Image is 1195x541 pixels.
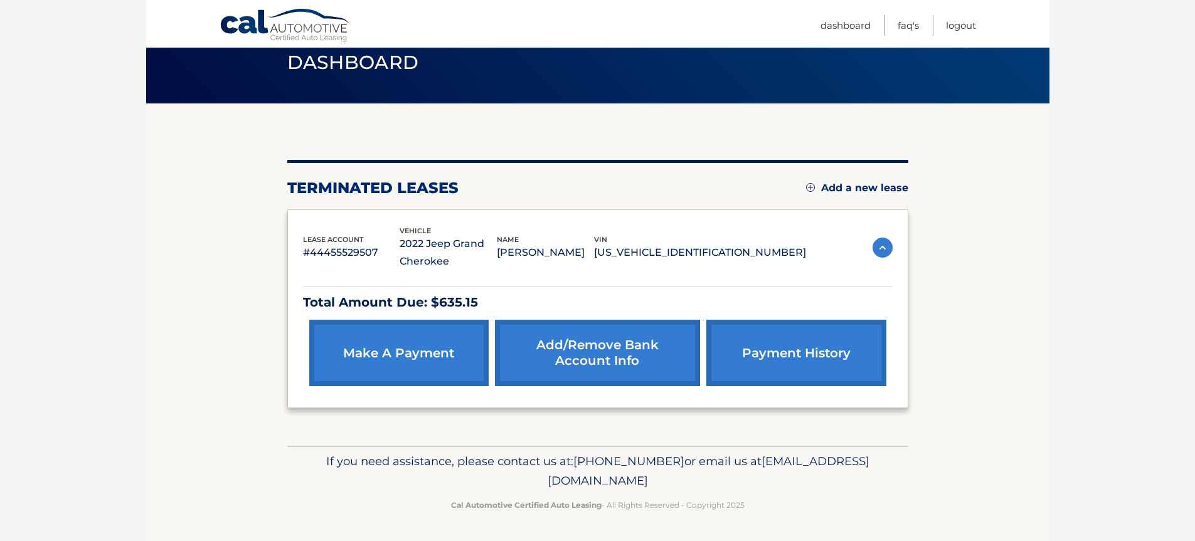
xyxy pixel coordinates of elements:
a: Add a new lease [806,182,908,194]
p: Total Amount Due: $635.15 [303,292,893,313]
a: Logout [946,15,976,36]
span: [PHONE_NUMBER] [573,454,684,468]
span: lease account [303,235,364,244]
a: payment history [706,320,886,386]
a: make a payment [309,320,489,386]
p: [US_VEHICLE_IDENTIFICATION_NUMBER] [594,244,806,261]
span: vehicle [400,226,431,235]
img: add.svg [806,183,815,192]
strong: Cal Automotive Certified Auto Leasing [451,500,602,510]
h2: terminated leases [287,179,459,197]
a: FAQ's [898,15,919,36]
p: 2022 Jeep Grand Cherokee [400,235,497,270]
p: - All Rights Reserved - Copyright 2025 [295,498,900,512]
span: Dashboard [287,51,419,74]
p: If you need assistance, please contact us at: or email us at [295,451,900,491]
a: Cal Automotive [220,8,351,45]
span: vin [594,235,607,244]
a: Add/Remove bank account info [495,320,700,386]
a: Dashboard [821,15,871,36]
img: accordion-active.svg [873,238,893,258]
p: #44455529507 [303,244,400,261]
span: name [497,235,519,244]
p: [PERSON_NAME] [497,244,594,261]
